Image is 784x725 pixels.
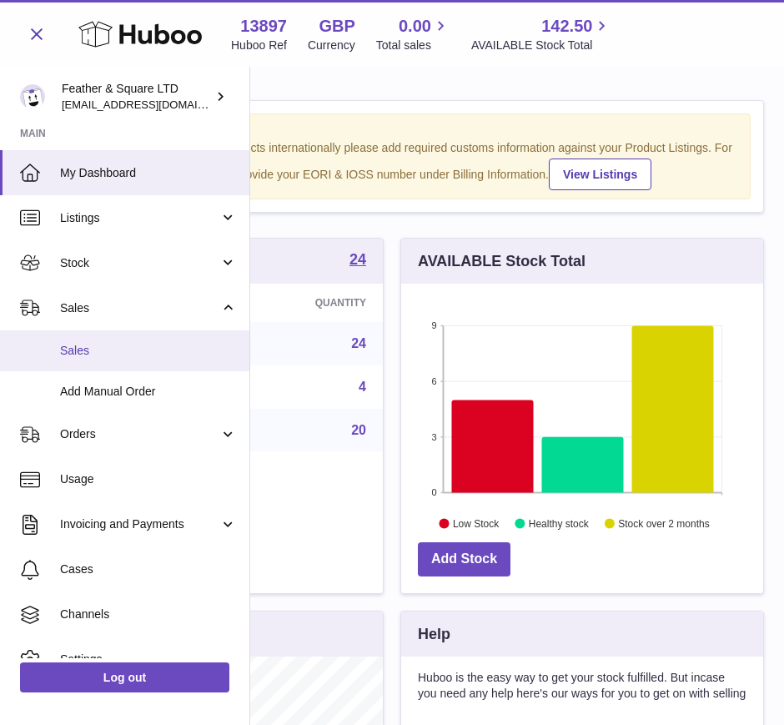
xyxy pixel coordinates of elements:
strong: GBP [319,15,354,38]
p: Huboo is the easy way to get your stock fulfilled. But incase you need any help here's our ways f... [418,670,746,702]
a: 24 [351,336,366,350]
h3: AVAILABLE Stock Total [418,251,585,271]
span: 0.00 [399,15,431,38]
span: Sales [60,300,219,316]
text: 0 [431,487,436,497]
span: Orders [60,426,219,442]
text: 6 [431,376,436,386]
span: Cases [60,561,237,577]
a: View Listings [549,159,651,190]
span: Add Manual Order [60,384,237,400]
div: If you're planning on sending your products internationally please add required customs informati... [43,140,741,190]
a: 20 [351,423,366,437]
th: Quantity [219,284,383,322]
strong: Notice [43,123,741,138]
span: Usage [60,471,237,487]
div: Huboo Ref [231,38,287,53]
a: 4 [359,380,366,394]
a: Log out [20,662,229,692]
span: Settings [60,652,237,667]
span: Sales [60,343,237,359]
strong: 24 [349,252,366,267]
a: 142.50 AVAILABLE Stock Total [471,15,612,53]
strong: 13897 [240,15,287,38]
span: 142.50 [541,15,592,38]
text: Healthy stock [529,518,590,530]
a: 0.00 Total sales [376,15,450,53]
span: [EMAIL_ADDRESS][DOMAIN_NAME] [62,98,245,111]
a: Add Stock [418,542,510,576]
div: Currency [308,38,355,53]
span: Channels [60,607,237,622]
text: Stock over 2 months [618,518,709,530]
span: My Dashboard [60,165,237,181]
img: feathernsquare@gmail.com [20,84,45,109]
span: AVAILABLE Stock Total [471,38,612,53]
text: 9 [431,320,436,330]
div: Feather & Square LTD [62,81,212,113]
span: Invoicing and Payments [60,516,219,532]
text: Low Stock [453,518,500,530]
h3: Help [418,624,450,644]
span: Stock [60,255,219,271]
text: 3 [431,432,436,442]
span: Total sales [376,38,450,53]
span: Listings [60,210,219,226]
a: 24 [349,252,366,270]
